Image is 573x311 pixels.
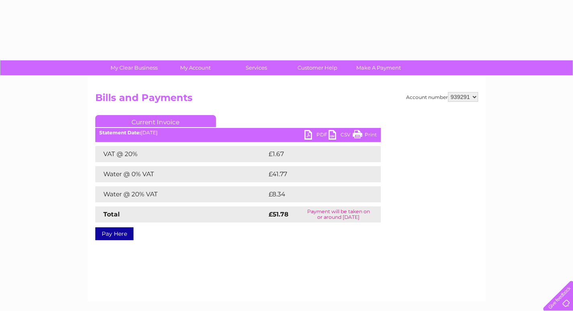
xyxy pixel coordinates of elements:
[95,186,267,202] td: Water @ 20% VAT
[267,186,362,202] td: £8.34
[95,146,267,162] td: VAT @ 20%
[95,92,478,107] h2: Bills and Payments
[406,92,478,102] div: Account number
[95,115,216,127] a: Current Invoice
[304,130,329,142] a: PDF
[345,60,412,75] a: Make A Payment
[267,166,364,182] td: £41.77
[95,130,381,136] div: [DATE]
[99,130,141,136] b: Statement Date:
[267,146,361,162] td: £1.67
[329,130,353,142] a: CSV
[296,206,381,222] td: Payment will be taken on or around [DATE]
[223,60,290,75] a: Services
[269,210,288,218] strong: £51.78
[95,166,267,182] td: Water @ 0% VAT
[95,227,133,240] a: Pay Here
[353,130,377,142] a: Print
[101,60,167,75] a: My Clear Business
[162,60,228,75] a: My Account
[284,60,351,75] a: Customer Help
[103,210,120,218] strong: Total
